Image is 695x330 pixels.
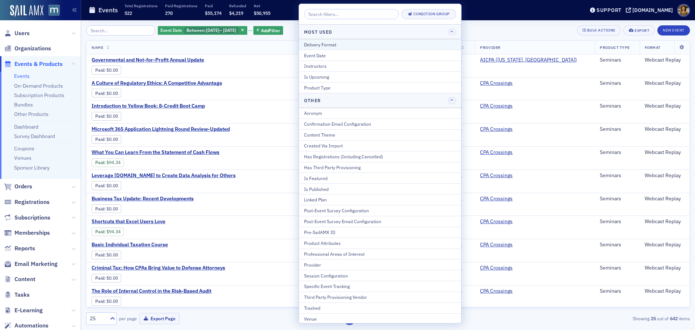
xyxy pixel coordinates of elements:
[304,294,456,300] div: Third Party Provisioning Vendor
[600,196,634,202] div: Seminars
[299,227,461,238] button: Pre-SailAMX ID
[600,242,634,248] div: Seminars
[304,121,456,127] div: Confirmation Email Configuration
[480,196,513,202] a: CPA Crossings
[14,260,58,268] span: Email Marketing
[657,25,690,35] button: New Event
[125,3,157,8] p: Total Registrations
[677,4,690,17] span: Profile
[95,298,106,304] span: :
[43,5,60,17] a: View Homepage
[165,10,173,16] span: 270
[106,252,118,258] span: $0.00
[92,251,121,259] div: Paid: 0 - $0
[14,29,30,37] span: Users
[480,288,513,295] a: CPA Crossings
[304,164,456,171] div: Has Third Party Provisioning
[254,10,270,16] span: $50,955
[480,172,513,179] a: CPA Crossings
[92,242,213,248] a: Basic Individual Taxation Course
[92,103,213,109] a: Introduction to Yellow Book: 8-Credit Boot Camp
[577,25,621,35] button: Bulk Actions
[304,41,456,48] div: Delivery Format
[645,57,685,63] div: Webcast Replay
[304,218,456,225] div: Post-Event Survey Email Configuration
[106,160,121,165] span: $94.34
[304,131,456,138] div: Content Theme
[92,274,121,283] div: Paid: 0 - $0
[14,45,51,53] span: Organizations
[14,83,63,89] a: On-Demand Products
[49,5,60,16] img: SailAMX
[304,153,456,160] div: Has Registrations (Including Cancelled)
[106,67,118,73] span: $0.00
[92,218,213,225] span: Shortcuts that Excel Users Love
[304,196,456,203] div: Linked Plan
[86,25,155,35] input: Search…
[600,288,634,295] div: Seminars
[299,281,461,292] button: Specific Event Tracking
[304,9,399,19] input: Search filters...
[4,260,58,268] a: Email Marketing
[587,28,615,32] div: Bulk Actions
[95,229,104,234] a: Paid
[205,3,222,8] p: Paid
[95,113,104,119] a: Paid
[92,196,213,202] a: Business Tax Update: Recent Developments
[304,186,456,192] div: Is Published
[92,66,121,74] div: Paid: 0 - $0
[299,302,461,313] button: Trashed
[95,67,106,73] span: :
[139,313,180,324] button: Export Page
[600,103,634,109] div: Seminars
[645,242,685,248] div: Webcast Replay
[304,240,456,246] div: Product Attributes
[95,137,106,142] span: :
[600,126,634,133] div: Seminars
[299,270,461,281] button: Session Configuration
[106,137,118,142] span: $0.00
[304,63,456,69] div: Instructors
[480,57,577,63] span: AICPA (Washington, DC)
[299,238,461,248] button: Product Attributes
[106,91,118,96] span: $0.00
[95,298,104,304] a: Paid
[597,7,622,13] div: Support
[4,198,50,206] a: Registrations
[645,172,685,179] div: Webcast Replay
[401,9,456,19] button: Condition Group
[95,137,104,142] a: Paid
[4,45,51,53] a: Organizations
[635,29,649,33] div: Export
[299,50,461,60] button: Event Date
[106,229,121,234] span: $94.34
[4,229,50,237] a: Memberships
[600,172,634,179] div: Seminars
[125,10,132,16] span: 522
[600,149,634,156] div: Seminars
[92,297,121,305] div: Paid: 0 - $0
[95,183,104,188] a: Paid
[4,245,35,252] a: Reports
[480,45,500,50] span: Provider
[480,265,513,271] a: CPA Crossings
[92,227,124,236] div: Paid: 1 - $9434
[480,80,513,87] a: CPA Crossings
[229,10,243,16] span: $4,219
[480,265,526,271] span: CPA Crossings
[304,207,456,214] div: Post-Event Survey Configuration
[600,80,634,87] div: Seminars
[92,45,103,50] span: Name
[92,288,213,295] a: The Role of Internal Control in the Risk-Based Audit
[299,205,461,216] button: Post-Event Survey Configuration
[98,6,118,14] h1: Events
[92,135,121,144] div: Paid: 0 - $0
[304,251,456,257] div: Professional Areas of Interest
[299,162,461,173] button: Has Third Party Provisioning
[304,52,456,59] div: Event Date
[304,97,321,104] h4: Other
[229,3,246,8] p: Refunded
[480,242,526,248] span: CPA Crossings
